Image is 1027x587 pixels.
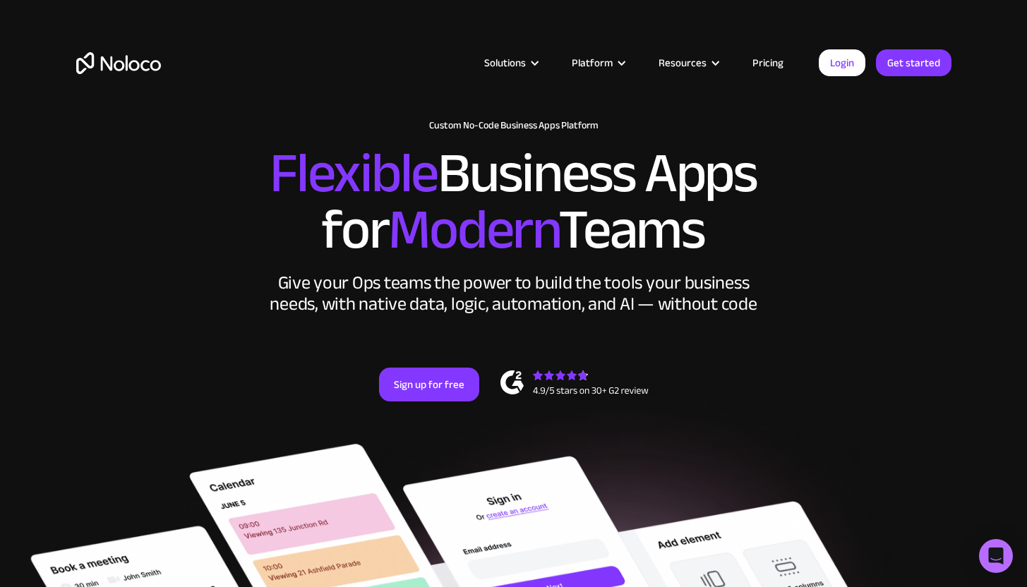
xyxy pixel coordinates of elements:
span: Modern [388,177,558,282]
div: Solutions [467,54,554,72]
div: Resources [659,54,707,72]
a: Get started [876,49,951,76]
a: Login [819,49,865,76]
a: Sign up for free [379,368,479,401]
div: Give your Ops teams the power to build the tools your business needs, with native data, logic, au... [267,272,761,315]
div: Resources [641,54,735,72]
div: Open Intercom Messenger [979,539,1013,573]
div: Platform [572,54,613,72]
span: Flexible [270,121,438,226]
div: Solutions [484,54,526,72]
a: Pricing [735,54,801,72]
a: home [76,52,161,74]
div: Platform [554,54,641,72]
h2: Business Apps for Teams [76,145,951,258]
